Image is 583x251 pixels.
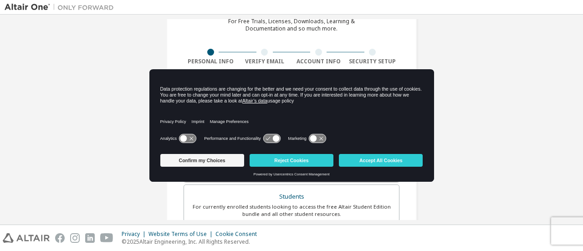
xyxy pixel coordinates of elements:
[85,233,95,243] img: linkedin.svg
[122,238,262,246] p: © 2025 Altair Engineering, Inc. All Rights Reserved.
[291,58,346,65] div: Account Info
[184,58,238,65] div: Personal Info
[189,203,394,218] div: For currently enrolled students looking to access the free Altair Student Edition bundle and all ...
[148,231,215,238] div: Website Terms of Use
[55,233,65,243] img: facebook.svg
[189,190,394,203] div: Students
[100,233,113,243] img: youtube.svg
[3,233,50,243] img: altair_logo.svg
[122,231,148,238] div: Privacy
[215,231,262,238] div: Cookie Consent
[5,3,118,12] img: Altair One
[238,58,292,65] div: Verify Email
[70,233,80,243] img: instagram.svg
[346,58,400,65] div: Security Setup
[228,18,355,32] div: For Free Trials, Licenses, Downloads, Learning & Documentation and so much more.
